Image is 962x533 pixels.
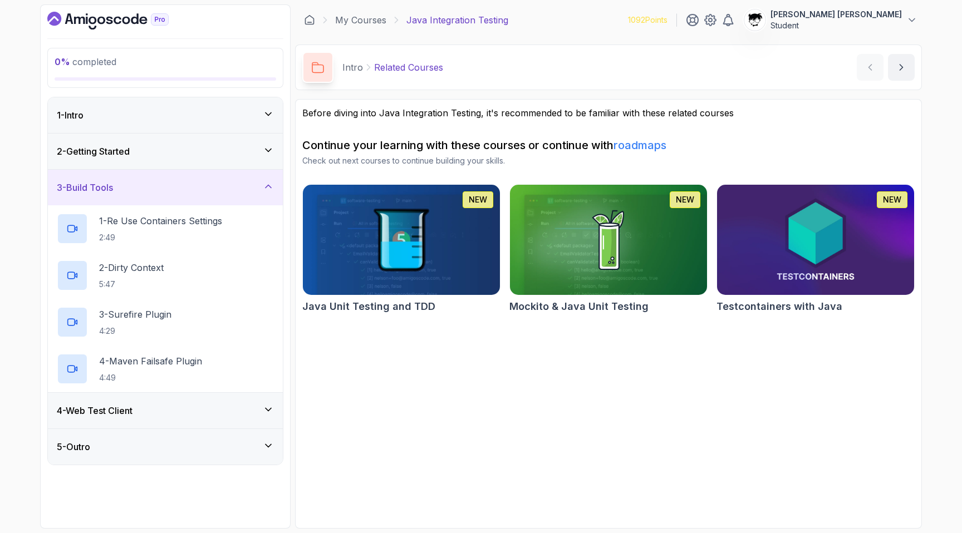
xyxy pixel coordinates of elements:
[57,213,274,244] button: 1-Re Use Containers Settings2:49
[99,261,164,274] p: 2 - Dirty Context
[57,353,274,384] button: 4-Maven Failsafe Plugin4:49
[628,14,667,26] p: 1092 Points
[302,155,915,166] p: Check out next courses to continue building your skills.
[770,20,902,31] p: Student
[302,184,500,314] a: Java Unit Testing and TDD cardNEWJava Unit Testing and TDD
[304,14,315,26] a: Dashboard
[744,9,917,31] button: user profile image[PERSON_NAME] [PERSON_NAME]Student
[48,97,283,133] button: 1-Intro
[857,54,884,81] button: previous content
[469,194,487,205] p: NEW
[48,393,283,428] button: 4-Web Test Client
[99,232,222,243] p: 2:49
[57,307,274,338] button: 3-Surefire Plugin4:29
[99,372,202,383] p: 4:49
[302,137,915,153] h2: Continue your learning with these courses or continue with
[47,12,194,29] a: Dashboard
[57,108,84,122] h3: 1 - Intro
[99,279,164,290] p: 5:47
[99,354,202,368] p: 4 - Maven Failsafe Plugin
[99,214,222,228] p: 1 - Re Use Containers Settings
[302,106,915,120] p: Before diving into Java Integration Testing, it's recommended to be familiar with these related c...
[99,308,171,321] p: 3 - Surefire Plugin
[888,54,915,81] button: next content
[744,9,765,31] img: user profile image
[335,13,386,27] a: My Courses
[676,194,694,205] p: NEW
[57,181,113,194] h3: 3 - Build Tools
[55,56,70,67] span: 0 %
[57,145,130,158] h3: 2 - Getting Started
[57,440,90,453] h3: 5 - Outro
[57,404,132,417] h3: 4 - Web Test Client
[57,260,274,291] button: 2-Dirty Context5:47
[613,139,666,152] a: roadmaps
[48,170,283,205] button: 3-Build Tools
[716,184,915,314] a: Testcontainers with Java cardNEWTestcontainers with Java
[716,299,842,314] h2: Testcontainers with Java
[717,185,914,295] img: Testcontainers with Java card
[48,429,283,465] button: 5-Outro
[55,56,116,67] span: completed
[509,184,708,314] a: Mockito & Java Unit Testing cardNEWMockito & Java Unit Testing
[406,13,508,27] p: Java Integration Testing
[510,185,707,295] img: Mockito & Java Unit Testing card
[99,325,171,337] p: 4:29
[303,185,500,295] img: Java Unit Testing and TDD card
[342,61,363,74] p: Intro
[883,194,901,205] p: NEW
[509,299,649,314] h2: Mockito & Java Unit Testing
[48,134,283,169] button: 2-Getting Started
[770,9,902,20] p: [PERSON_NAME] [PERSON_NAME]
[374,61,443,74] p: Related Courses
[302,299,435,314] h2: Java Unit Testing and TDD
